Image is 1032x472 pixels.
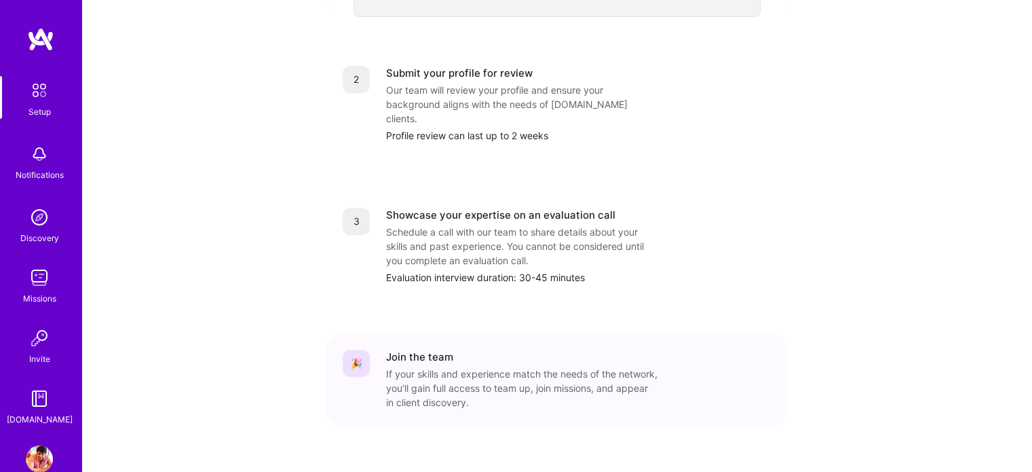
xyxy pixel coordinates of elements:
img: teamwork [26,264,53,291]
div: 🎉 [343,350,370,377]
div: Showcase your expertise on an evaluation call [386,208,615,222]
img: Invite [26,325,53,352]
div: Submit your profile for review [386,66,533,80]
div: [DOMAIN_NAME] [7,412,73,426]
img: guide book [26,385,53,412]
div: Evaluation interview duration: 30-45 minutes [386,270,771,285]
div: 3 [343,208,370,235]
div: Profile review can last up to 2 weeks [386,128,771,143]
div: Join the team [386,350,453,364]
div: Our team will review your profile and ensure your background aligns with the needs of [DOMAIN_NAM... [386,83,657,126]
div: Schedule a call with our team to share details about your skills and past experience. You cannot ... [386,225,657,268]
div: If your skills and experience match the needs of the network, you’ll gain full access to team up,... [386,367,657,410]
div: Invite [29,352,50,366]
img: setup [25,76,54,105]
img: logo [27,27,54,52]
div: Discovery [20,231,59,245]
div: Setup [28,105,51,119]
div: Missions [23,291,56,306]
img: bell [26,141,53,168]
div: Notifications [16,168,64,182]
img: discovery [26,204,53,231]
div: 2 [343,66,370,93]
